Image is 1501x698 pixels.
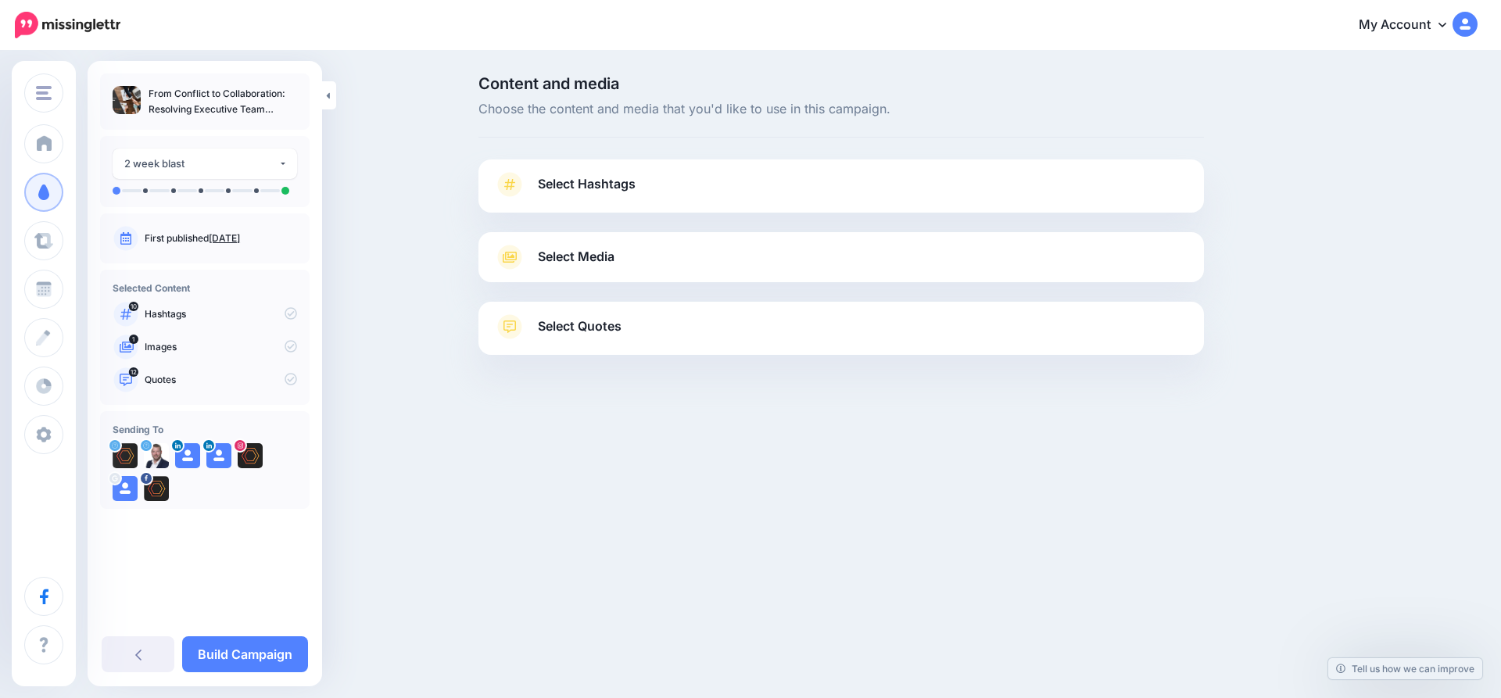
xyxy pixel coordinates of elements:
[209,232,240,244] a: [DATE]
[113,149,297,179] button: 2 week blast
[538,316,622,337] span: Select Quotes
[113,443,138,468] img: Wx63z9gM-40093.png
[494,172,1188,213] a: Select Hashtags
[113,476,138,501] img: user_default_image.png
[206,443,231,468] img: user_default_image.png
[538,246,614,267] span: Select Media
[538,174,636,195] span: Select Hashtags
[149,86,297,117] p: From Conflict to Collaboration: Resolving Executive Team Tensions Before They Derail Strategy
[145,340,297,354] p: Images
[129,335,138,344] span: 1
[129,302,138,311] span: 10
[113,282,297,294] h4: Selected Content
[478,76,1204,91] span: Content and media
[494,314,1188,355] a: Select Quotes
[494,245,1188,270] a: Select Media
[15,12,120,38] img: Missinglettr
[175,443,200,468] img: user_default_image.png
[145,307,297,321] p: Hashtags
[113,86,141,114] img: 24f28eda8176df89c4b9e20f1f260f3b_thumb.jpg
[124,155,278,173] div: 2 week blast
[144,443,169,468] img: PVwdd2ac-40096.jpg
[145,231,297,245] p: First published
[1343,6,1478,45] a: My Account
[478,99,1204,120] span: Choose the content and media that you'd like to use in this campaign.
[1328,658,1482,679] a: Tell us how we can improve
[238,443,263,468] img: 160998659_539515280349284_6901439431750940652_n-bsa138461.jpg
[113,424,297,435] h4: Sending To
[144,476,169,501] img: 60343916_1287364648106958_9101452041468772352_n-bsa63156.png
[129,367,138,377] span: 12
[145,373,297,387] p: Quotes
[36,86,52,100] img: menu.png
